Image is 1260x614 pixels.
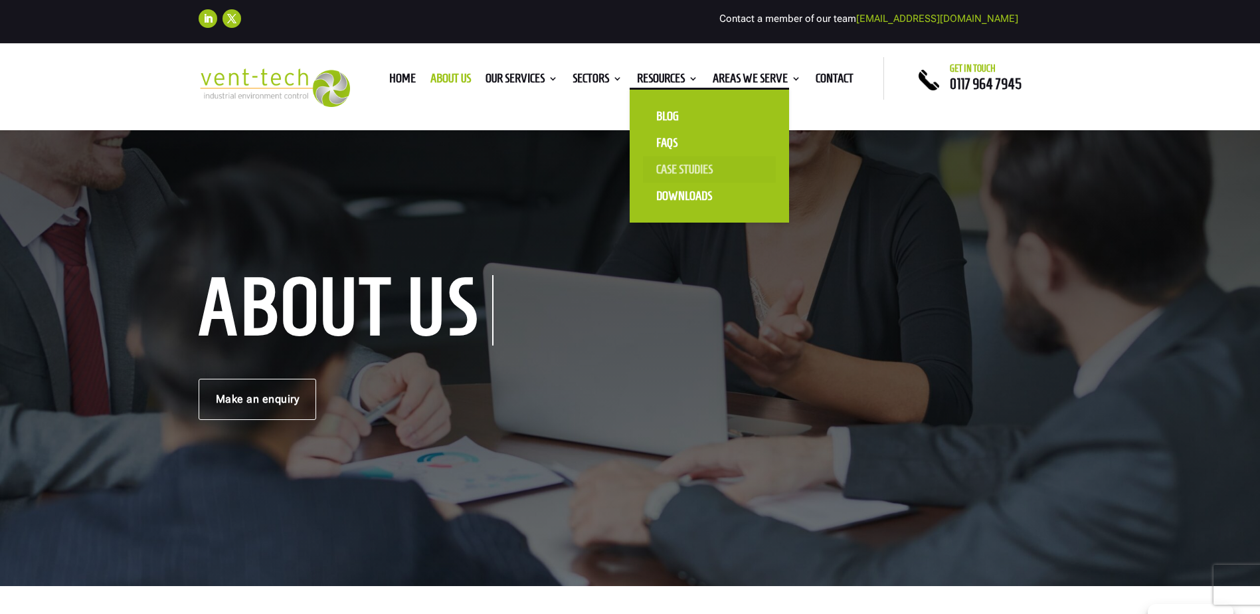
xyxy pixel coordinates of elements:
a: Follow on X [223,9,241,28]
a: Case Studies [643,156,776,183]
a: Blog [643,103,776,130]
h1: About us [199,275,494,346]
a: 0117 964 7945 [950,76,1022,92]
span: Contact a member of our team [719,13,1018,25]
a: Follow on LinkedIn [199,9,217,28]
a: Contact [816,74,854,88]
a: Our Services [486,74,558,88]
a: Downloads [643,183,776,209]
a: Areas We Serve [713,74,801,88]
a: [EMAIL_ADDRESS][DOMAIN_NAME] [856,13,1018,25]
a: FAQS [643,130,776,156]
a: Sectors [573,74,622,88]
span: Get in touch [950,63,996,74]
a: Home [389,74,416,88]
a: Resources [637,74,698,88]
img: 2023-09-27T08_35_16.549ZVENT-TECH---Clear-background [199,68,351,108]
a: Make an enquiry [199,379,317,420]
a: About us [430,74,471,88]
